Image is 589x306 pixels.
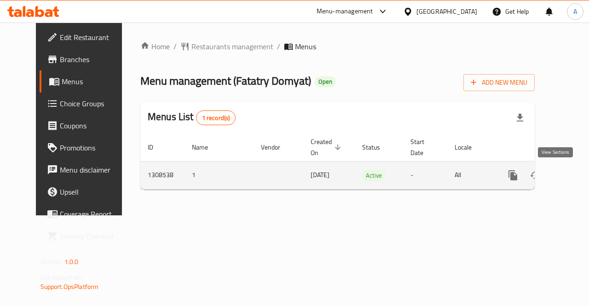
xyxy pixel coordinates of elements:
a: Upsell [40,181,134,203]
span: Name [192,142,220,153]
span: Coupons [60,120,127,131]
span: Menus [62,76,127,87]
span: Active [362,170,386,181]
div: [GEOGRAPHIC_DATA] [416,6,477,17]
td: 1 [185,161,254,189]
a: Home [140,41,170,52]
span: ID [148,142,165,153]
button: Add New Menu [463,74,535,91]
span: Version: [40,256,63,268]
span: 1 record(s) [196,114,236,122]
span: Coverage Report [60,208,127,219]
span: Vendor [261,142,292,153]
span: 1.0.0 [64,256,79,268]
span: Locale [455,142,484,153]
span: Add New Menu [471,77,527,88]
li: / [173,41,177,52]
td: All [447,161,495,189]
a: Grocery Checklist [40,225,134,247]
a: Edit Restaurant [40,26,134,48]
span: Menu management ( Fatatry Domyat ) [140,70,311,91]
span: Promotions [60,142,127,153]
span: Status [362,142,392,153]
button: Change Status [524,164,546,186]
a: Support.OpsPlatform [40,281,99,293]
button: more [502,164,524,186]
span: [DATE] [311,169,329,181]
a: Choice Groups [40,92,134,115]
td: - [403,161,447,189]
li: / [277,41,280,52]
a: Promotions [40,137,134,159]
a: Restaurants management [180,41,273,52]
a: Branches [40,48,134,70]
span: Menus [295,41,316,52]
span: Branches [60,54,127,65]
div: Open [315,76,336,87]
a: Menus [40,70,134,92]
span: Restaurants management [191,41,273,52]
div: Export file [509,107,531,129]
span: Open [315,78,336,86]
a: Coupons [40,115,134,137]
div: Menu-management [317,6,373,17]
a: Menu disclaimer [40,159,134,181]
div: Total records count [196,110,236,125]
span: Created On [311,136,344,158]
nav: breadcrumb [140,41,535,52]
h2: Menus List [148,110,236,125]
span: Edit Restaurant [60,32,127,43]
td: 1308538 [140,161,185,189]
span: Start Date [410,136,436,158]
a: Coverage Report [40,203,134,225]
span: Get support on: [40,271,83,283]
span: A [573,6,577,17]
span: Menu disclaimer [60,164,127,175]
span: Upsell [60,186,127,197]
span: Grocery Checklist [60,231,127,242]
span: Choice Groups [60,98,127,109]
